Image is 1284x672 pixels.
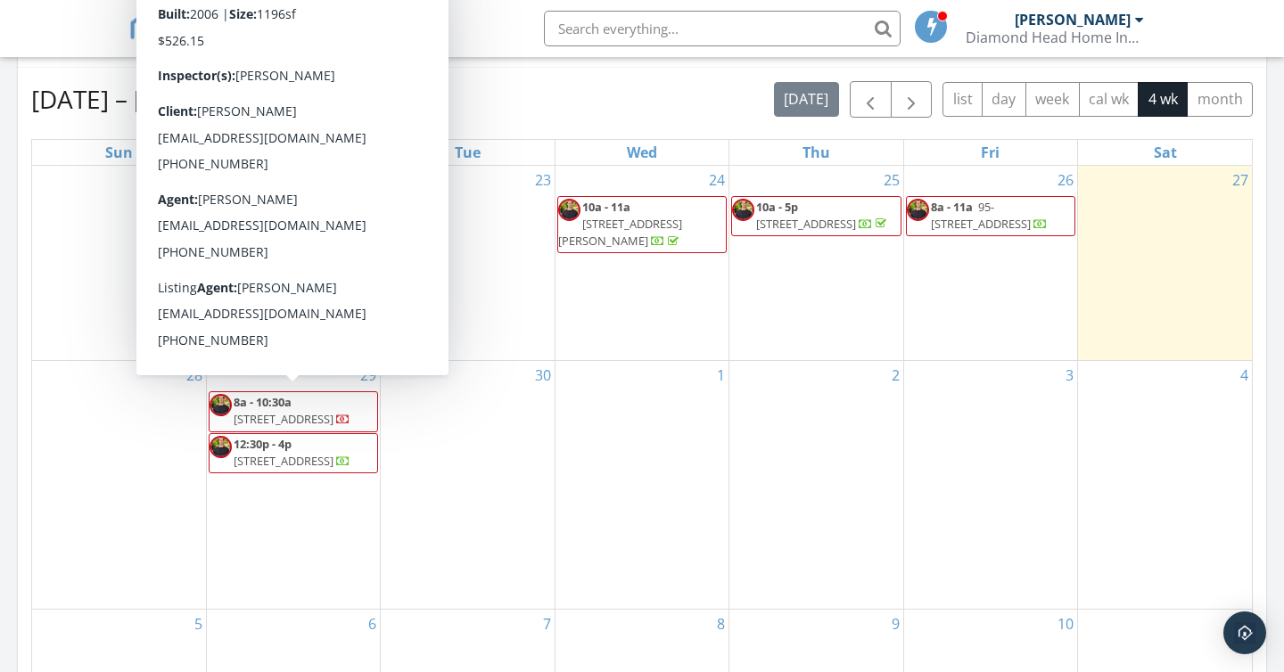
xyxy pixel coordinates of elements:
td: Go to September 30, 2025 [381,361,555,610]
span: 8a - 3p [234,199,269,215]
a: Go to September 24, 2025 [705,166,728,194]
input: Search everything... [544,11,901,46]
a: Go to October 7, 2025 [539,610,555,638]
a: Go to September 25, 2025 [880,166,903,194]
a: 8a - 3p [STREET_ADDRESS] [234,199,374,232]
td: Go to September 27, 2025 [1078,166,1252,361]
div: Open Intercom Messenger [1223,611,1266,654]
a: 10a - 5p [STREET_ADDRESS] [731,196,901,236]
button: Previous [850,81,892,118]
a: Go to October 5, 2025 [191,610,206,638]
a: Go to September 28, 2025 [183,361,206,389]
td: Go to September 25, 2025 [729,166,903,361]
a: 12:30p - 4p [STREET_ADDRESS] [209,433,378,473]
td: Go to September 26, 2025 [903,166,1077,361]
td: Go to October 2, 2025 [729,361,903,610]
a: SPECTORA [128,24,326,61]
a: Go to September 30, 2025 [531,361,555,389]
td: Go to October 3, 2025 [903,361,1077,610]
a: Sunday [102,140,136,165]
button: list [942,82,983,117]
a: 12:30p - 4p [STREET_ADDRESS] [234,436,350,469]
td: Go to October 4, 2025 [1078,361,1252,610]
img: 74466cfa95184e48ad5e75fa5079c474.jpg [210,394,232,416]
a: Go to September 26, 2025 [1054,166,1077,194]
a: 8a - 10:30a [STREET_ADDRESS] [209,391,378,431]
span: 12:30p - 4p [234,436,292,452]
a: Tuesday [451,140,484,165]
td: Go to September 21, 2025 [32,166,206,361]
a: Wednesday [623,140,661,165]
a: 10a - 11a [STREET_ADDRESS][PERSON_NAME] [558,199,682,249]
a: 10a - 11a [STREET_ADDRESS][PERSON_NAME] [557,196,727,254]
div: Diamond Head Home Inspections [966,29,1144,46]
a: Go to October 6, 2025 [365,610,380,638]
button: Next [891,81,933,118]
div: [PERSON_NAME] [1015,11,1131,29]
span: 8a - 10:30a [234,394,292,410]
td: Go to September 24, 2025 [555,166,728,361]
span: [STREET_ADDRESS] [756,216,856,232]
span: 10a - 5p [756,199,798,215]
a: Monday [274,140,313,165]
span: SPECTORA [180,9,326,46]
td: Go to September 22, 2025 [206,166,380,361]
span: [STREET_ADDRESS] [234,453,333,469]
td: Go to September 29, 2025 [206,361,380,610]
button: month [1187,82,1253,117]
a: Go to October 9, 2025 [888,610,903,638]
a: 8a - 11a 95-[STREET_ADDRESS] [906,196,1075,236]
span: [STREET_ADDRESS] [234,411,333,427]
button: cal wk [1079,82,1140,117]
a: Thursday [799,140,834,165]
a: Go to September 22, 2025 [357,166,380,194]
img: 74466cfa95184e48ad5e75fa5079c474.jpg [210,436,232,458]
img: The Best Home Inspection Software - Spectora [128,9,168,48]
span: 10a - 11a [582,199,630,215]
button: 4 wk [1138,82,1188,117]
a: Go to October 3, 2025 [1062,361,1077,389]
a: Saturday [1150,140,1181,165]
a: 8a - 10:30a [STREET_ADDRESS] [234,394,350,427]
a: Go to October 11, 2025 [1229,610,1252,638]
a: Go to September 23, 2025 [531,166,555,194]
a: Go to September 21, 2025 [183,166,206,194]
a: 8a - 11a 95-[STREET_ADDRESS] [931,199,1048,232]
span: 8a - 11a [931,199,973,215]
a: Go to October 2, 2025 [888,361,903,389]
a: 10a - 5p [STREET_ADDRESS] [756,199,890,232]
span: [STREET_ADDRESS] [275,199,374,215]
a: Go to October 8, 2025 [713,610,728,638]
button: [DATE] [774,82,839,117]
h2: [DATE] – [DATE] [31,81,211,117]
a: Go to October 1, 2025 [713,361,728,389]
span: [STREET_ADDRESS][PERSON_NAME] [558,216,682,249]
a: Go to September 27, 2025 [1229,166,1252,194]
button: week [1025,82,1080,117]
a: Go to October 10, 2025 [1054,610,1077,638]
img: 74466cfa95184e48ad5e75fa5079c474.jpg [210,199,232,221]
span: 95-[STREET_ADDRESS] [931,199,1031,232]
td: Go to September 23, 2025 [381,166,555,361]
button: day [982,82,1026,117]
img: 74466cfa95184e48ad5e75fa5079c474.jpg [732,199,754,221]
td: Go to October 1, 2025 [555,361,728,610]
img: 74466cfa95184e48ad5e75fa5079c474.jpg [558,199,580,221]
a: Go to October 4, 2025 [1237,361,1252,389]
a: Go to September 29, 2025 [357,361,380,389]
td: Go to September 28, 2025 [32,361,206,610]
a: 8a - 3p [STREET_ADDRESS] [209,196,378,236]
a: Friday [977,140,1003,165]
img: 74466cfa95184e48ad5e75fa5079c474.jpg [907,199,929,221]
